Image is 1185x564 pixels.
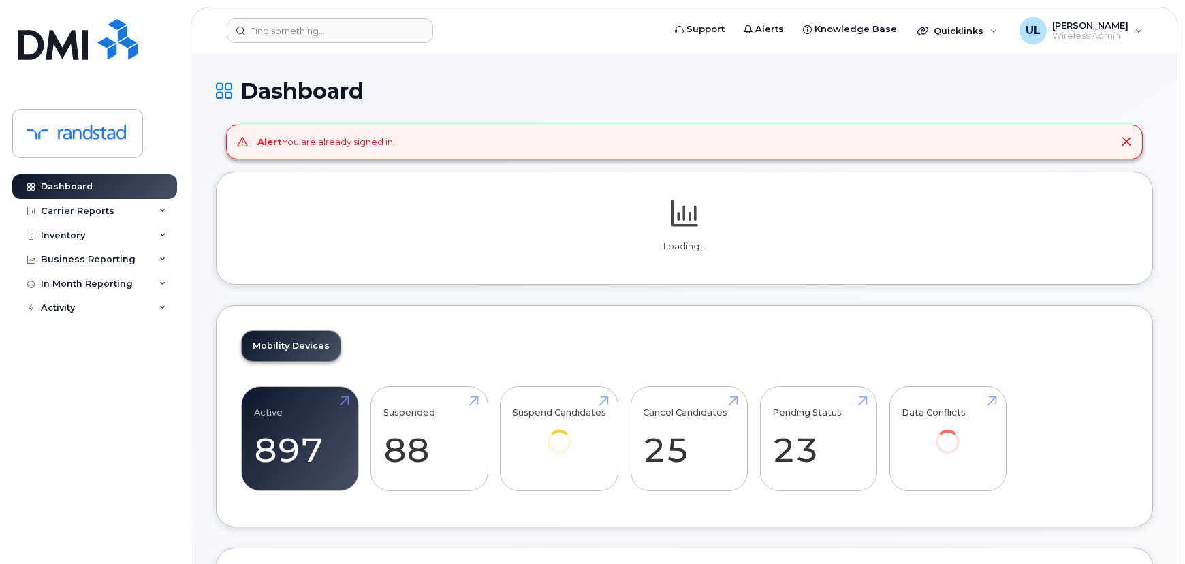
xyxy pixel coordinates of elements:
a: Cancel Candidates 25 [643,394,735,484]
a: Suspend Candidates [513,394,606,472]
a: Suspended 88 [383,394,475,484]
p: Loading... [241,240,1128,253]
a: Mobility Devices [242,331,341,361]
div: You are already signed in. [257,136,395,148]
h1: Dashboard [216,79,1153,103]
a: Pending Status 23 [772,394,864,484]
a: Data Conflicts [902,394,994,472]
strong: Alert [257,136,282,147]
a: Active 897 [254,394,346,484]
